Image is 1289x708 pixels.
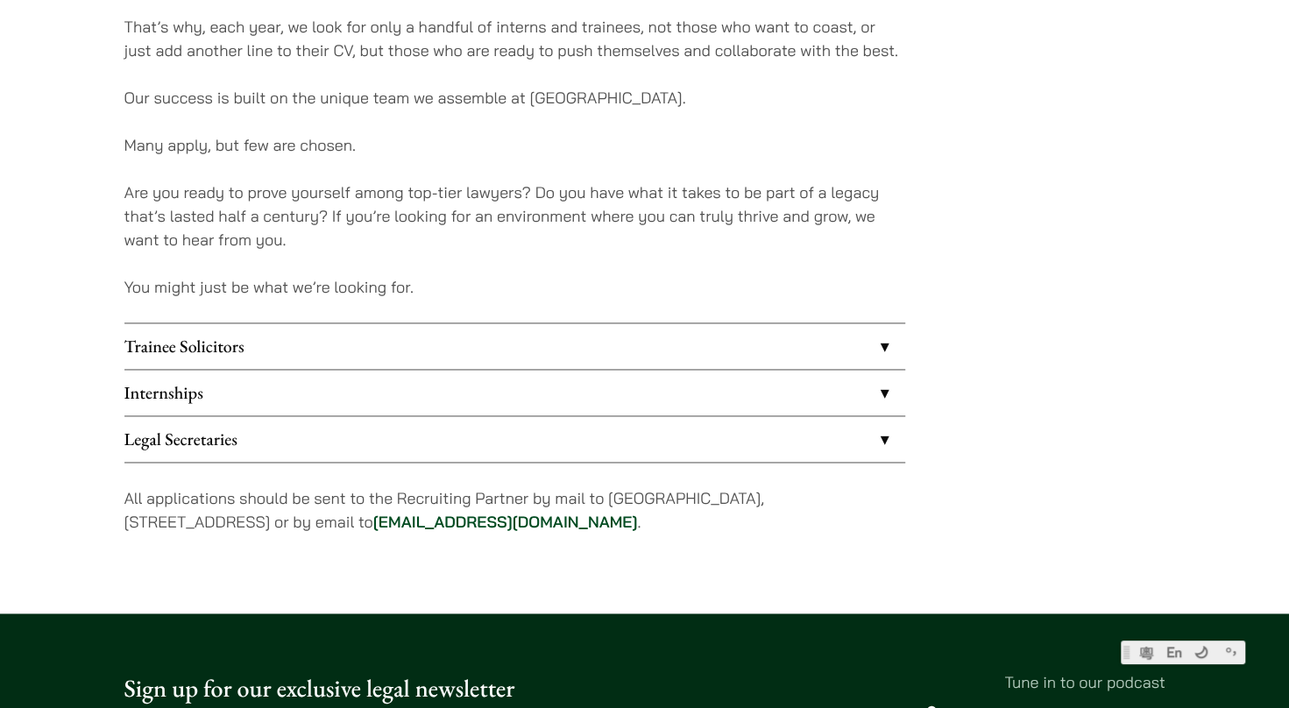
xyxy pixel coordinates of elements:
[124,669,631,706] p: Sign up for our exclusive legal newsletter
[124,323,905,369] a: Trainee Solicitors
[124,416,905,462] a: Legal Secretaries
[124,181,905,251] p: Are you ready to prove yourself among top-tier lawyers? Do you have what it takes to be part of a...
[124,370,905,415] a: Internships
[124,86,905,110] p: Our success is built on the unique team we assemble at [GEOGRAPHIC_DATA].
[373,512,638,532] a: [EMAIL_ADDRESS][DOMAIN_NAME]
[124,486,905,534] p: All applications should be sent to the Recruiting Partner by mail to [GEOGRAPHIC_DATA], [STREET_A...
[124,15,905,62] p: That’s why, each year, we look for only a handful of interns and trainees, not those who want to ...
[659,669,1165,693] p: Tune in to our podcast
[124,275,905,299] p: You might just be what we’re looking for.
[124,133,905,157] p: Many apply, but few are chosen.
